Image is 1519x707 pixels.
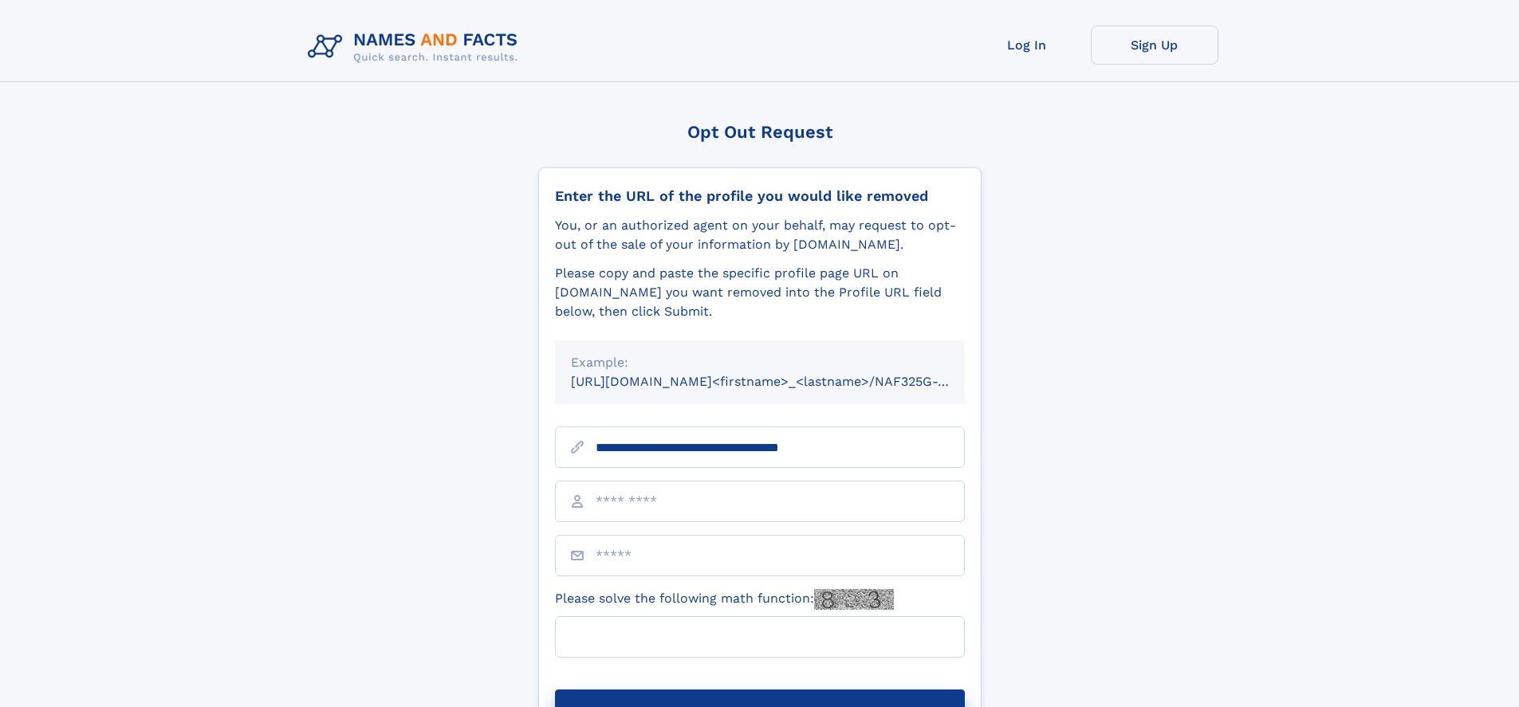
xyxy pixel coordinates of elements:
div: Example: [571,353,949,372]
a: Log In [963,26,1091,65]
small: [URL][DOMAIN_NAME]<firstname>_<lastname>/NAF325G-xxxxxxxx [571,374,995,389]
div: Opt Out Request [538,122,982,142]
a: Sign Up [1091,26,1218,65]
img: Logo Names and Facts [301,26,531,69]
div: Enter the URL of the profile you would like removed [555,187,965,205]
div: Please copy and paste the specific profile page URL on [DOMAIN_NAME] you want removed into the Pr... [555,264,965,321]
div: You, or an authorized agent on your behalf, may request to opt-out of the sale of your informatio... [555,216,965,254]
label: Please solve the following math function: [555,589,894,610]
